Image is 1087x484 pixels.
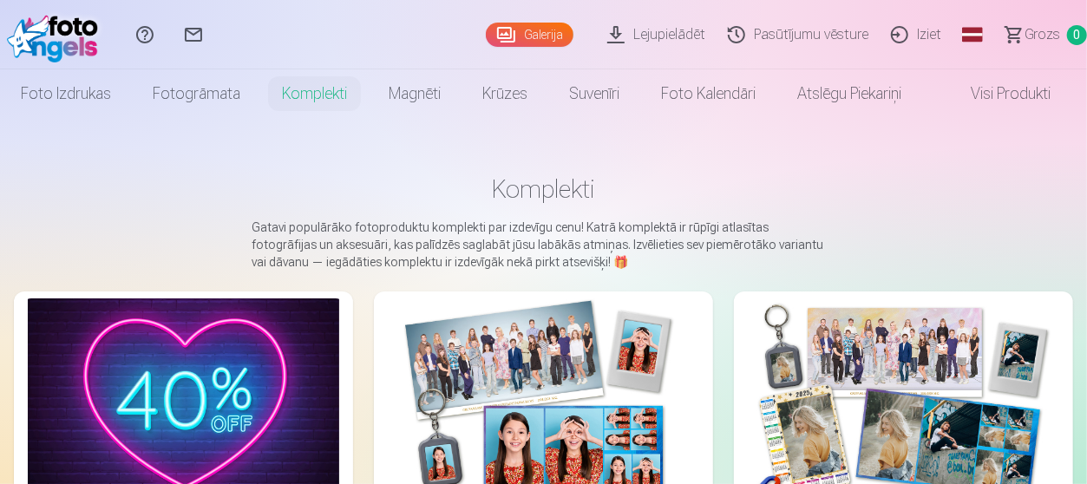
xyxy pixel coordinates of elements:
[548,69,640,118] a: Suvenīri
[922,69,1071,118] a: Visi produkti
[1025,24,1060,45] span: Grozs
[28,173,1059,205] h1: Komplekti
[776,69,922,118] a: Atslēgu piekariņi
[252,219,835,271] p: Gatavi populārāko fotoproduktu komplekti par izdevīgu cenu! Katrā komplektā ir rūpīgi atlasītas f...
[640,69,776,118] a: Foto kalendāri
[261,69,368,118] a: Komplekti
[132,69,261,118] a: Fotogrāmata
[1067,25,1087,45] span: 0
[7,7,107,62] img: /fa1
[486,23,573,47] a: Galerija
[462,69,548,118] a: Krūzes
[368,69,462,118] a: Magnēti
